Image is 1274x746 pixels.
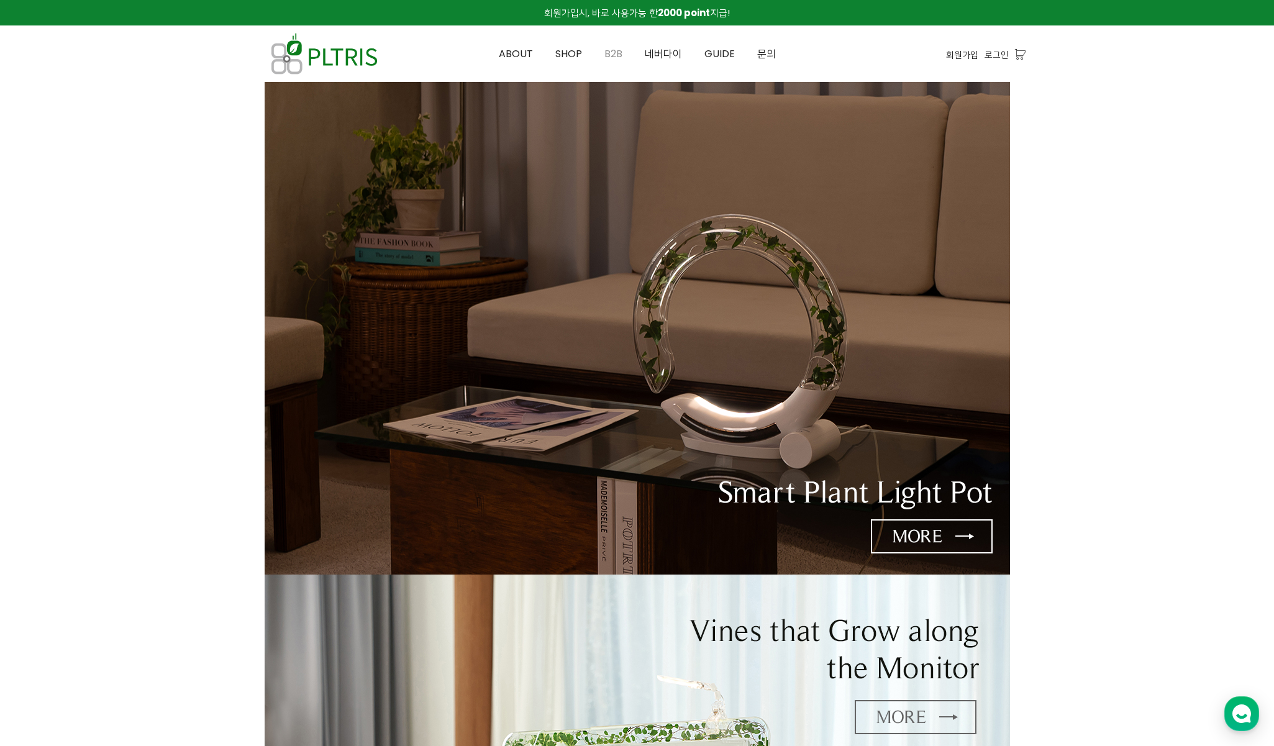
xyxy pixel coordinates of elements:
span: GUIDE [704,47,735,61]
a: SHOP [544,26,593,82]
a: 대화 [82,394,160,425]
a: 회원가입 [946,48,978,61]
h1: 모니트리 [53,16,130,33]
a: B2B [593,26,634,82]
a: 모니트리방금 연락처를 남겨주세요. 오프라인 상태가 되면 이메일로 답변 알림을 보내드려요. (수집된 개인정보는 상담 답변 알림 목적으로만 이용되고, 삭제 요청을 주시기 전까지 ... [15,67,227,113]
a: GUIDE [693,26,746,82]
span: 회원가입시, 바로 사용가능 한 지급! [544,6,730,19]
span: 24시간 운영해요 [67,37,129,48]
div: 모니트리 [51,72,86,83]
a: ABOUT [488,26,544,82]
a: 문의 [746,26,787,82]
span: 몇 분 내 답변 받으실 수 있어요 [77,155,181,165]
a: 메시지를 입력하세요. [17,121,225,150]
div: 방금 [92,73,107,83]
a: 채널톡이용중 [94,185,148,195]
span: 네버다이 [645,47,682,61]
a: 로그인 [985,48,1009,61]
span: 이용중 [107,186,148,194]
span: 메시지를 입력하세요. [26,129,115,142]
span: 문의 [757,47,776,61]
span: SHOP [555,47,582,61]
span: 설정 [192,412,207,422]
div: 연락처를 남겨주세요. 오프라인 상태가 되면 이메일로 답변 알림을 보내드려요. (수집된 개인정보는 상담 답변 알림 목적으로만 이용되고, 삭제 요청을 주시기 전까지 보유됩니다. ... [51,83,219,108]
a: 설정 [160,394,239,425]
span: B2B [604,47,622,61]
a: 홈 [4,394,82,425]
b: 채널톡 [107,186,127,194]
span: 홈 [39,412,47,422]
span: 대화 [114,413,129,423]
strong: 2000 point [658,6,710,19]
span: ABOUT [499,47,533,61]
a: 네버다이 [634,26,693,82]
